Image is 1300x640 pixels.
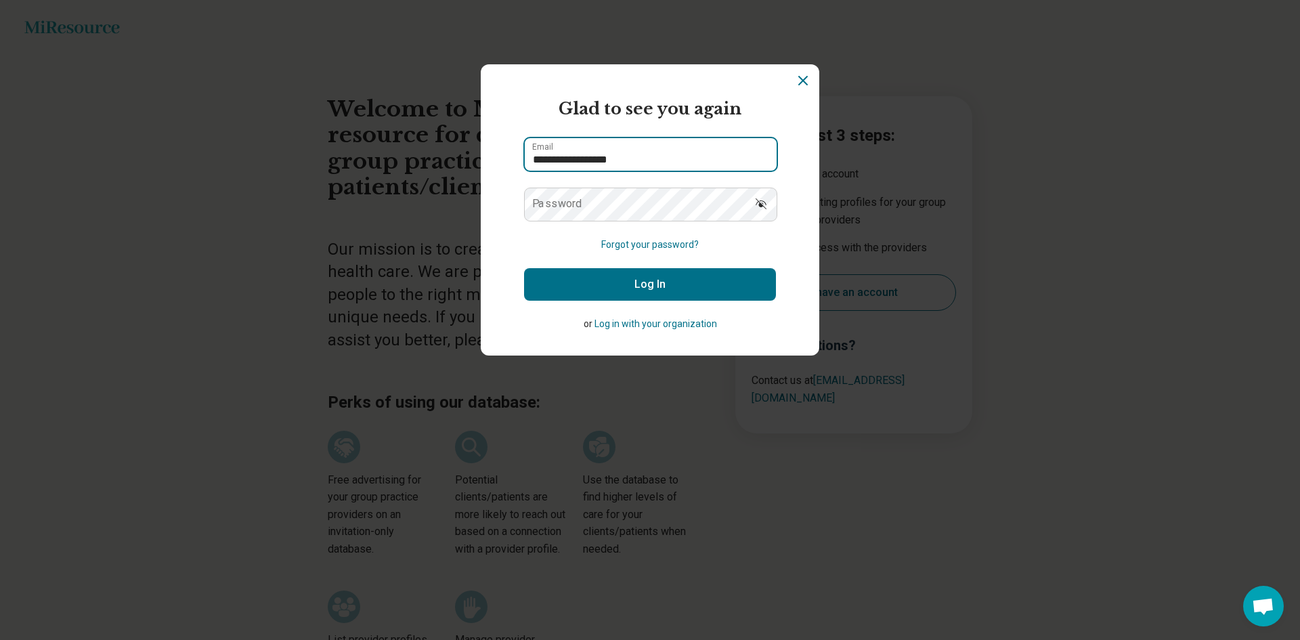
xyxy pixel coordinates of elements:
button: Show password [746,188,776,220]
label: Password [532,198,582,209]
h2: Glad to see you again [524,97,776,121]
button: Log In [524,268,776,301]
button: Forgot your password? [601,238,699,252]
button: Dismiss [795,72,811,89]
section: Login Dialog [481,64,819,356]
label: Email [532,143,553,151]
button: Log in with your organization [594,317,717,331]
p: or [524,317,776,331]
